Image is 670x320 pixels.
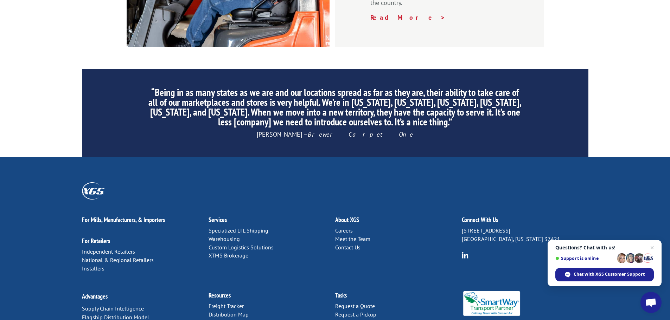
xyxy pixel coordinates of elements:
[335,227,353,234] a: Careers
[335,311,376,318] a: Request a Pickup
[209,216,227,224] a: Services
[82,265,104,272] a: Installers
[82,305,144,312] a: Supply Chain Intelligence
[335,216,359,224] a: About XGS
[209,244,274,251] a: Custom Logistics Solutions
[257,130,413,138] span: [PERSON_NAME] –
[462,291,522,316] img: Smartway_Logo
[82,216,165,224] a: For Mills, Manufacturers, & Importers
[209,311,249,318] a: Distribution Map
[209,252,248,259] a: XTMS Brokerage
[82,248,135,255] a: Independent Retailers
[462,217,588,227] h2: Connect With Us
[574,271,645,277] span: Chat with XGS Customer Support
[209,302,244,309] a: Freight Tracker
[148,87,522,130] h2: “Being in as many states as we are and our locations spread as far as they are, their ability to ...
[82,292,108,300] a: Advantages
[335,244,360,251] a: Contact Us
[335,235,370,242] a: Meet the Team
[82,256,154,263] a: National & Regional Retailers
[209,235,240,242] a: Warehousing
[82,237,110,245] a: For Retailers
[370,13,446,21] a: Read More >
[640,292,662,313] a: Open chat
[462,252,468,259] img: group-6
[555,268,654,281] span: Chat with XGS Customer Support
[335,292,462,302] h2: Tasks
[555,245,654,250] span: Questions? Chat with us!
[209,291,231,299] a: Resources
[82,182,104,200] img: XGS_Logos_ALL_2024_All_White
[555,256,614,261] span: Support is online
[308,130,413,138] em: Brewer Carpet One
[462,227,588,243] p: [STREET_ADDRESS] [GEOGRAPHIC_DATA], [US_STATE] 37421
[335,302,375,309] a: Request a Quote
[209,227,268,234] a: Specialized LTL Shipping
